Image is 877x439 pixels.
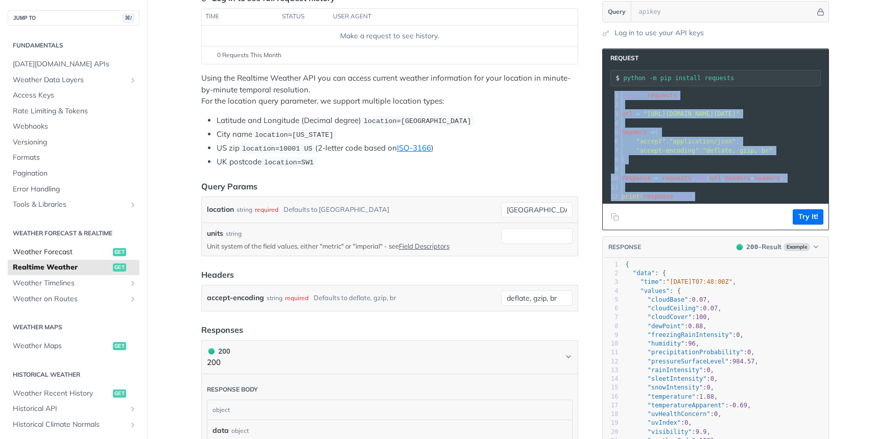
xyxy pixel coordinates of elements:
span: requests [647,92,677,99]
h2: Weather Forecast & realtime [8,229,139,238]
div: string [226,229,242,238]
span: url [710,175,721,182]
div: object [207,400,570,420]
button: Show subpages for Weather Data Layers [129,76,137,84]
span: : { [626,270,667,277]
a: Weather Recent Historyget [8,386,139,401]
div: 11 [603,348,619,357]
span: response [644,193,673,200]
li: US zip (2-letter code based on ) [217,142,578,154]
a: Weather Forecastget [8,245,139,260]
span: location=[US_STATE] [255,131,334,139]
div: string [267,290,282,305]
div: Responses [201,324,243,336]
button: Copy to clipboard [608,209,622,225]
span: 100 [696,313,707,321]
span: : [622,147,773,154]
span: "humidity" [648,340,684,347]
span: location=10001 US [242,145,313,153]
p: Unit system of the field values, either "metric" or "imperial" - see [207,241,497,251]
div: 10 [603,174,620,183]
input: apikey [634,2,815,22]
span: = [651,129,654,136]
span: = [655,175,658,182]
span: 0 [706,384,710,391]
div: 2 [603,269,619,278]
span: Weather Data Layers [13,75,126,85]
span: print [622,193,640,200]
a: Tools & LibrariesShow subpages for Tools & Libraries [8,197,139,212]
a: Pagination [8,166,139,181]
button: Try It! [793,209,823,225]
span: "visibility" [648,428,692,435]
div: string [236,202,252,217]
span: Query [608,7,626,16]
span: = [636,110,639,117]
div: 8 [603,322,619,331]
span: : , [626,428,710,435]
div: Make a request to see history. [205,31,573,41]
div: 4 [603,287,619,296]
a: Error Handling [8,182,139,197]
span: Historical Climate Normals [13,420,126,430]
button: Show subpages for Tools & Libraries [129,201,137,209]
a: Weather Mapsget [8,338,139,354]
span: 0.07 [703,305,718,312]
label: accept-encoding [207,290,264,305]
span: : , [626,410,722,418]
span: = [750,175,754,182]
a: Historical Climate NormalsShow subpages for Historical Climate Normals [8,417,139,432]
span: 200 [737,244,743,250]
div: 6 [603,137,620,146]
span: : , [626,323,707,330]
div: 14 [603,375,619,383]
span: 0 [714,410,718,418]
div: 5 [603,296,619,304]
span: : , [626,358,759,365]
span: get [695,175,706,182]
span: Request [605,54,638,62]
button: Show subpages for Weather Timelines [129,279,137,287]
span: 200 [746,243,758,251]
span: Weather on Routes [13,294,126,304]
span: "values" [640,287,670,295]
p: Using the Realtime Weather API you can access current weather information for your location in mi... [201,72,578,107]
span: 0.88 [688,323,703,330]
a: Log in to use your API keys [614,28,704,38]
span: 984.57 [732,358,754,365]
span: : , [626,349,755,356]
span: 0 [706,367,710,374]
span: Webhooks [13,121,137,132]
span: "temperatureApparent" [648,402,725,409]
svg: Chevron [564,353,573,361]
h2: Historical Weather [8,370,139,379]
span: get [113,263,126,272]
span: Rate Limiting & Tokens [13,106,137,116]
span: "cloudCeiling" [648,305,699,312]
span: import [622,92,644,99]
span: response [622,175,651,182]
span: : , [626,296,710,303]
a: Formats [8,150,139,165]
button: 200200-ResultExample [731,242,823,252]
button: Query [603,2,631,22]
span: ⌘/ [123,14,134,22]
a: Rate Limiting & Tokens [8,104,139,119]
div: 6 [603,304,619,313]
span: "snowIntensity" [648,384,703,391]
span: headers [622,129,648,136]
a: Access Keys [8,88,139,103]
div: Defaults to [GEOGRAPHIC_DATA] [283,202,389,217]
div: 12 [603,357,619,366]
span: 9.9 [696,428,707,435]
span: : , [626,367,715,374]
span: requests [662,175,692,182]
button: Show subpages for Historical Climate Normals [129,421,137,429]
div: 16 [603,393,619,401]
a: ISO-3166 [397,143,431,153]
span: "temperature" [648,393,696,400]
th: status [278,9,329,25]
h2: Weather Maps [8,323,139,332]
div: 11 [603,183,620,192]
div: Headers [201,269,234,281]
